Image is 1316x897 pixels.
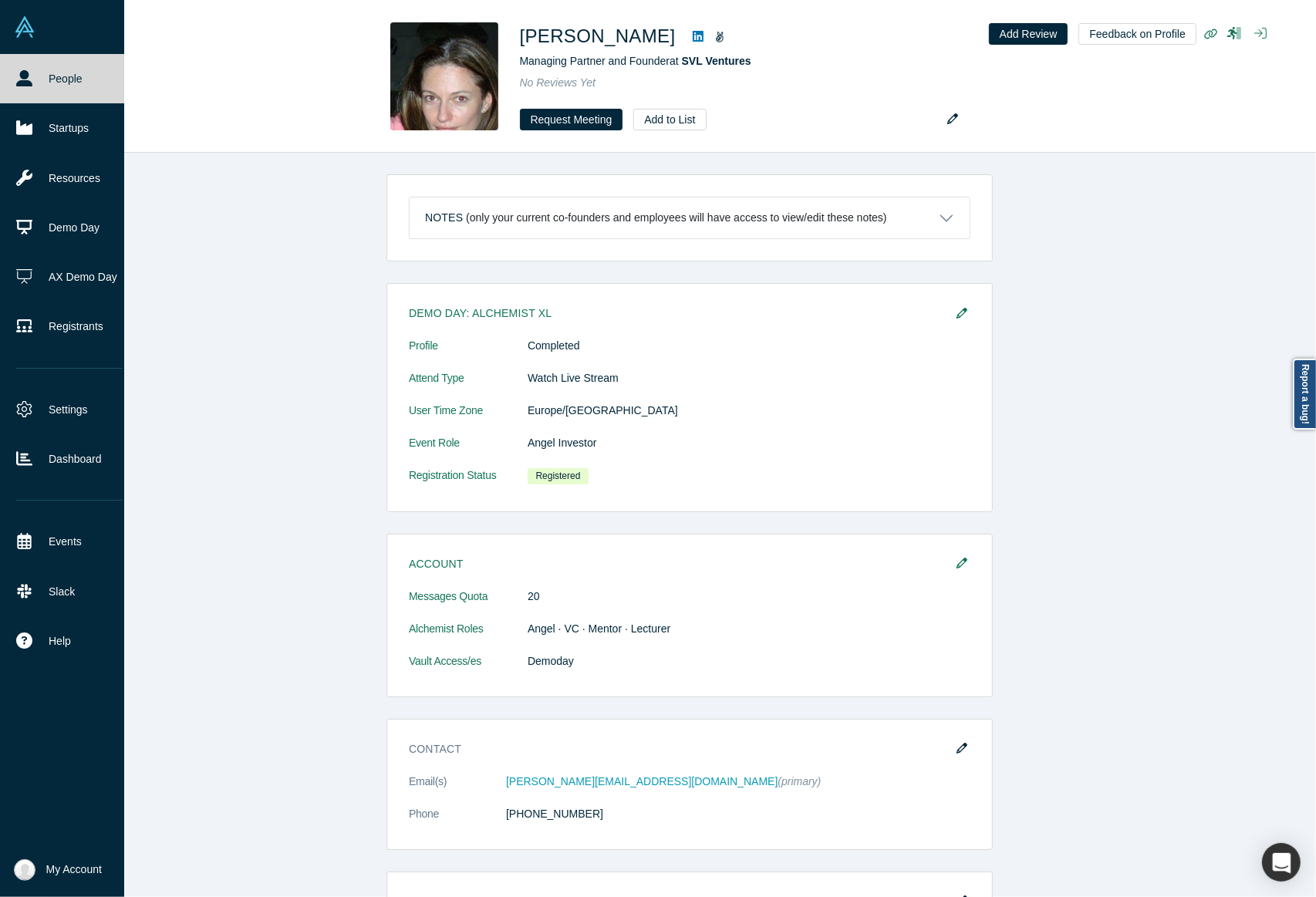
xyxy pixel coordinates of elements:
span: No Reviews Yet [520,76,596,89]
span: (primary) [778,775,821,787]
span: Help [49,633,71,649]
dd: Angel Investor [528,435,970,451]
dd: Completed [528,338,970,354]
img: Alchemist Vault Logo [14,16,35,38]
button: Feedback on Profile [1078,23,1196,45]
dt: Event Role [409,435,528,467]
h3: Demo Day: Alchemist XL [409,305,949,322]
button: My Account [14,859,102,881]
dt: Alchemist Roles [409,621,528,653]
a: Report a bug! [1293,359,1316,430]
h3: Notes [425,210,463,226]
dd: Europe/[GEOGRAPHIC_DATA] [528,403,970,419]
span: My Account [46,862,102,878]
button: Add Review [989,23,1068,45]
img: Anna Sanchez's Account [14,859,35,881]
a: [PHONE_NUMBER] [506,808,603,820]
dt: Profile [409,338,528,370]
button: Request Meeting [520,109,623,130]
button: Add to List [633,109,706,130]
dt: Attend Type [409,370,528,403]
dt: User Time Zone [409,403,528,435]
span: Managing Partner and Founder at [520,55,751,67]
h1: [PERSON_NAME] [520,22,676,50]
dt: Messages Quota [409,588,528,621]
dt: Phone [409,806,506,838]
a: [PERSON_NAME][EMAIL_ADDRESS][DOMAIN_NAME] [506,775,778,787]
img: Vlasta Pokladnikova's Profile Image [390,22,498,130]
dd: 20 [528,588,970,605]
button: Notes (only your current co-founders and employees will have access to view/edit these notes) [410,197,970,238]
p: (only your current co-founders and employees will have access to view/edit these notes) [466,211,887,224]
h3: Account [409,556,949,572]
dt: Registration Status [409,467,528,501]
dt: Vault Access/es [409,653,528,686]
dd: Demoday [528,653,970,669]
a: SVL Ventures [682,55,751,67]
dd: Watch Live Stream [528,370,970,386]
span: Registered [528,468,589,484]
dt: Email(s) [409,774,506,806]
dd: Angel · VC · Mentor · Lecturer [528,621,970,637]
h3: Contact [409,741,949,757]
